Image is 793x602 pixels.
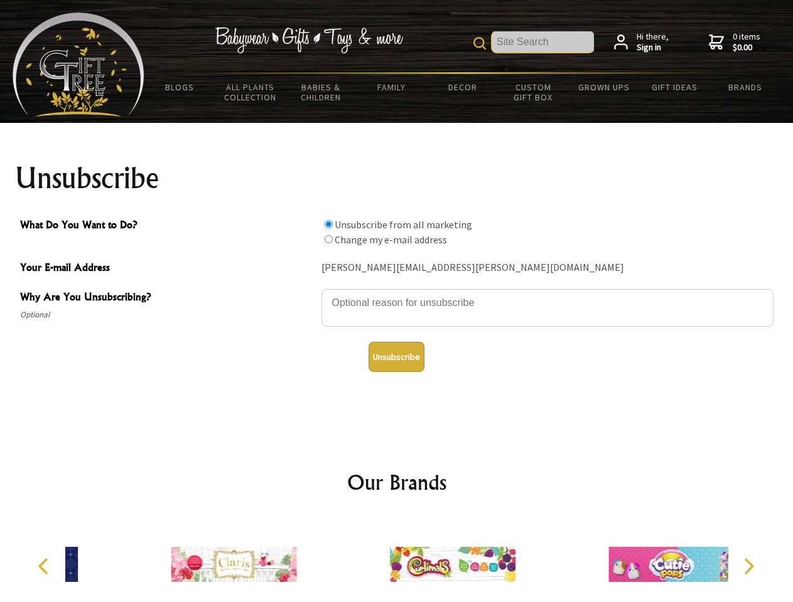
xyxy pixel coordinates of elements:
[637,42,669,53] strong: Sign in
[20,217,315,235] span: What Do You Want to Do?
[369,342,424,372] button: Unsubscribe
[25,467,769,497] h2: Our Brands
[735,552,762,580] button: Next
[733,31,760,53] span: 0 items
[15,163,779,193] h1: Unsubscribe
[20,260,315,278] span: Your E-mail Address
[144,74,215,100] a: BLOGS
[473,37,486,50] img: product search
[13,13,144,117] img: Babyware - Gifts - Toys and more...
[325,235,333,243] input: What Do You Want to Do?
[492,31,594,53] input: Site Search
[614,31,669,53] a: Hi there,Sign in
[321,289,774,327] textarea: Why Are You Unsubscribing?
[20,307,315,322] span: Optional
[215,74,286,110] a: All Plants Collection
[709,31,760,53] a: 0 items$0.00
[498,74,569,110] a: Custom Gift Box
[637,31,669,53] span: Hi there,
[215,27,403,53] img: Babywear - Gifts - Toys & more
[639,74,710,100] a: Gift Ideas
[710,74,781,100] a: Brands
[335,233,447,246] label: Change my e-mail address
[733,42,760,53] strong: $0.00
[568,74,639,100] a: Grown Ups
[357,74,428,100] a: Family
[321,258,774,278] div: [PERSON_NAME][EMAIL_ADDRESS][PERSON_NAME][DOMAIN_NAME]
[325,220,333,228] input: What Do You Want to Do?
[20,289,315,307] span: Why Are You Unsubscribing?
[31,552,59,580] button: Previous
[335,218,472,231] label: Unsubscribe from all marketing
[286,74,357,110] a: Babies & Children
[427,74,498,100] a: Decor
